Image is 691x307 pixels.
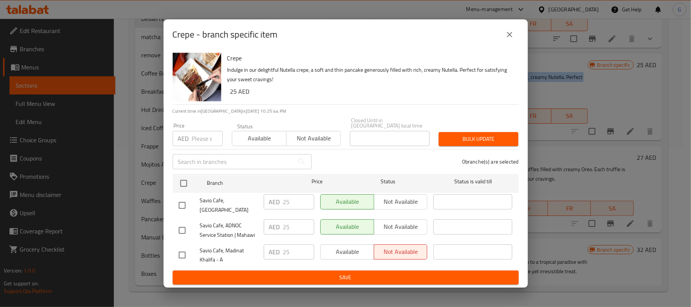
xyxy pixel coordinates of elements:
button: Available [232,131,286,146]
span: Price [292,177,342,186]
input: Please enter price [283,244,314,260]
button: Bulk update [439,132,518,146]
span: Status [348,177,427,186]
h6: Crepe [227,53,513,63]
span: Available [235,133,283,144]
span: Branch [207,178,286,188]
input: Please enter price [283,219,314,235]
button: Save [173,271,519,285]
input: Please enter price [192,131,223,146]
img: Crepe [173,53,221,101]
input: Search in branches [173,154,294,169]
span: Bulk update [445,134,512,144]
h6: 25 AED [230,86,513,97]
input: Please enter price [283,194,314,209]
p: Current time in [GEOGRAPHIC_DATA] is [DATE] 10:25:44 PM [173,108,519,115]
h2: Crepe - branch specific item [173,28,278,41]
span: Status is valid till [433,177,512,186]
button: close [501,25,519,44]
span: Not available [290,133,338,144]
p: AED [269,247,280,257]
p: AED [269,222,280,231]
button: Not available [286,131,341,146]
span: Savio Cafe, Madinat Khalifa - A [200,246,258,265]
span: Save [179,273,513,282]
p: Indulge in our delightful Nutella crepe, a soft and thin pancake generously filled with rich, cre... [227,65,513,84]
p: AED [269,197,280,206]
span: Savio Cafe, ADNOC Service Station | Mahawi [200,221,258,240]
p: 0 branche(s) are selected [462,158,519,165]
span: Savio Cafe, [GEOGRAPHIC_DATA] [200,196,258,215]
p: AED [178,134,189,143]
